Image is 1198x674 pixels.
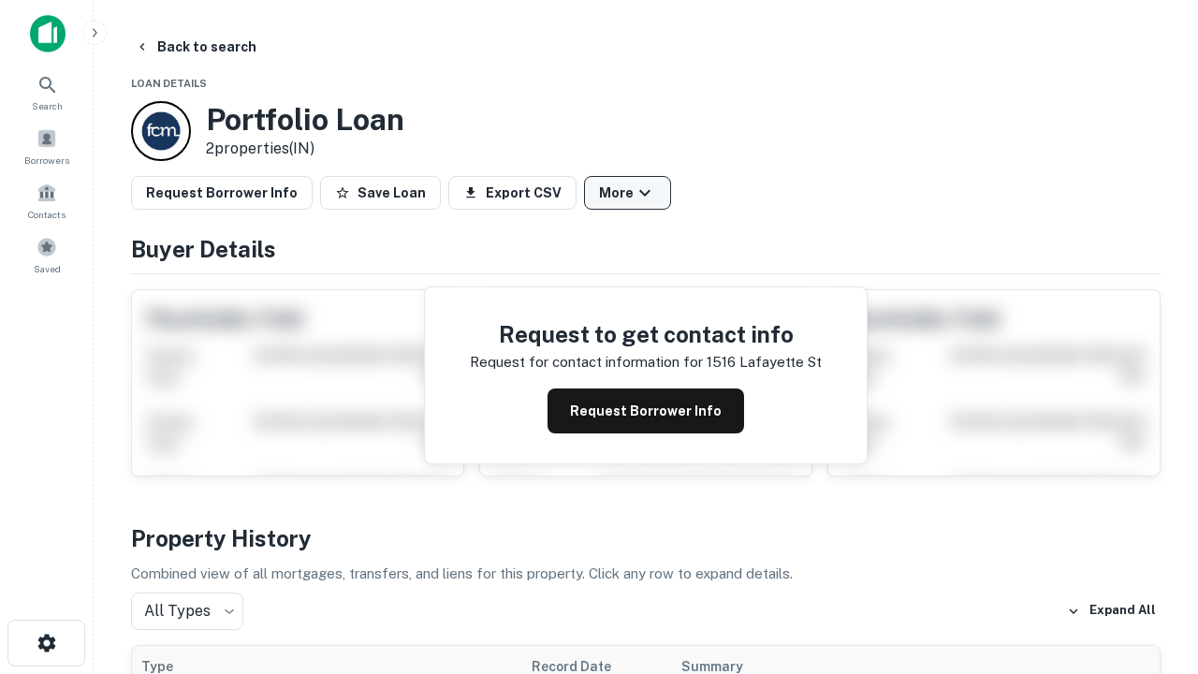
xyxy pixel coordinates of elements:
span: Contacts [28,207,66,222]
button: More [584,176,671,210]
p: 1516 lafayette st [707,351,822,374]
a: Search [6,66,88,117]
button: Expand All [1062,597,1161,625]
a: Contacts [6,175,88,226]
span: Loan Details [131,78,207,89]
span: Saved [34,261,61,276]
h4: Property History [131,521,1161,555]
h4: Request to get contact info [470,317,822,351]
span: Search [32,98,63,113]
button: Save Loan [320,176,441,210]
button: Back to search [127,30,264,64]
p: Request for contact information for [470,351,703,374]
span: Borrowers [24,153,69,168]
p: Combined view of all mortgages, transfers, and liens for this property. Click any row to expand d... [131,563,1161,585]
iframe: Chat Widget [1104,464,1198,554]
button: Export CSV [448,176,577,210]
div: All Types [131,593,243,630]
a: Borrowers [6,121,88,171]
img: capitalize-icon.png [30,15,66,52]
a: Saved [6,229,88,280]
p: 2 properties (IN) [206,138,404,160]
button: Request Borrower Info [131,176,313,210]
h4: Buyer Details [131,232,1161,266]
h3: Portfolio Loan [206,102,404,138]
button: Request Borrower Info [548,388,744,433]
